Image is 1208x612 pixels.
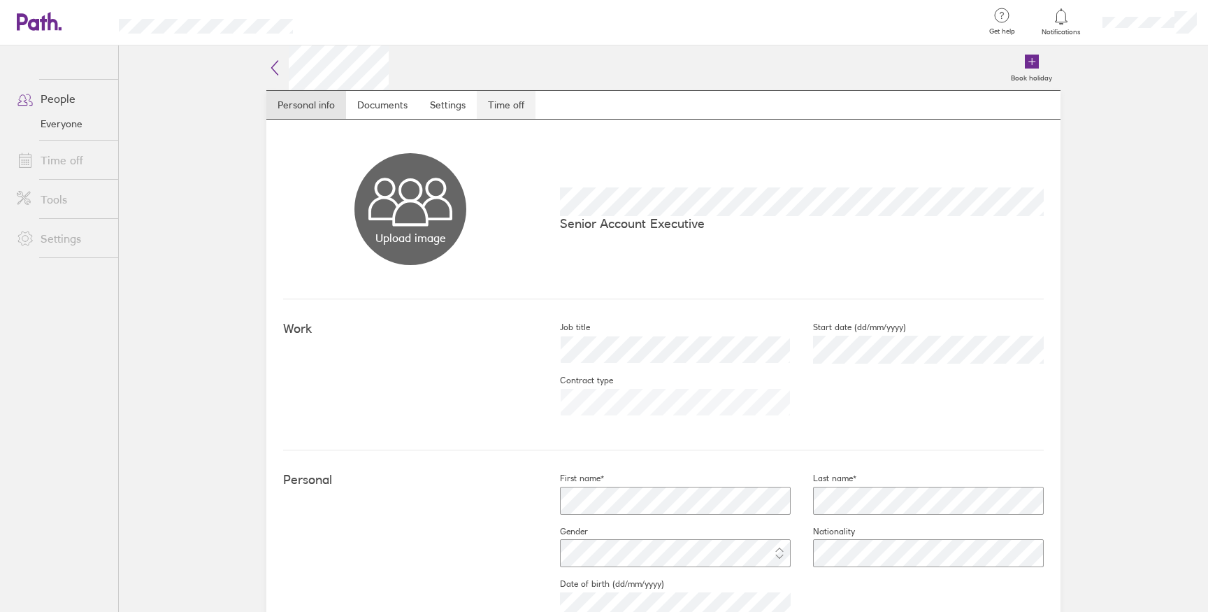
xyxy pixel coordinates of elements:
a: Notifications [1039,7,1084,36]
h4: Personal [283,473,538,488]
a: Settings [419,91,477,119]
a: Personal info [266,91,346,119]
a: Time off [6,146,118,174]
label: Contract type [538,375,613,386]
label: Book holiday [1002,70,1060,83]
h4: Work [283,322,538,336]
label: First name* [538,473,604,484]
label: Gender [538,526,588,537]
a: Documents [346,91,419,119]
a: Book holiday [1002,45,1060,90]
a: Time off [477,91,535,119]
p: Senior Account Executive [560,216,1044,231]
a: People [6,85,118,113]
span: Notifications [1039,28,1084,36]
label: Start date (dd/mm/yyyy) [791,322,906,333]
span: Get help [979,27,1025,36]
a: Settings [6,225,118,252]
a: Tools [6,185,118,213]
label: Last name* [791,473,856,484]
label: Date of birth (dd/mm/yyyy) [538,578,664,590]
label: Nationality [791,526,855,537]
a: Everyone [6,113,118,135]
label: Job title [538,322,590,333]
